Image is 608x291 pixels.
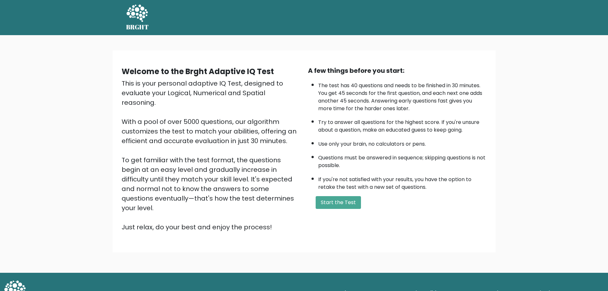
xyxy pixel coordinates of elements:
[122,66,274,77] b: Welcome to the Brght Adaptive IQ Test
[318,79,487,112] li: The test has 40 questions and needs to be finished in 30 minutes. You get 45 seconds for the firs...
[318,172,487,191] li: If you're not satisfied with your results, you have the option to retake the test with a new set ...
[308,66,487,75] div: A few things before you start:
[126,23,149,31] h5: BRGHT
[318,137,487,148] li: Use only your brain, no calculators or pens.
[318,115,487,134] li: Try to answer all questions for the highest score. If you're unsure about a question, make an edu...
[316,196,361,209] button: Start the Test
[126,3,149,33] a: BRGHT
[122,79,300,232] div: This is your personal adaptive IQ Test, designed to evaluate your Logical, Numerical and Spatial ...
[318,151,487,169] li: Questions must be answered in sequence; skipping questions is not possible.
